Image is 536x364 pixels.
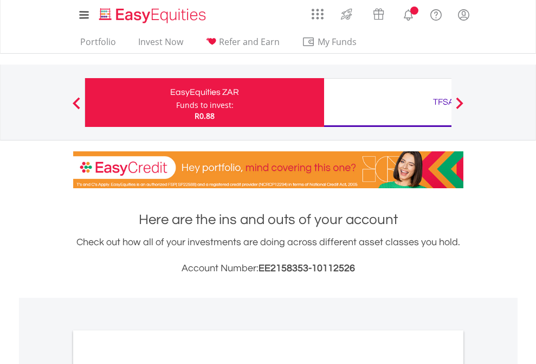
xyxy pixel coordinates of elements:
img: EasyEquities_Logo.png [97,7,210,24]
a: Invest Now [134,36,188,53]
a: Portfolio [76,36,120,53]
a: AppsGrid [305,3,331,20]
a: My Profile [450,3,477,27]
h3: Account Number: [73,261,463,276]
img: EasyCredit Promotion Banner [73,151,463,188]
span: R0.88 [195,111,215,121]
h1: Here are the ins and outs of your account [73,210,463,229]
span: EE2158353-10112526 [259,263,355,273]
a: FAQ's and Support [422,3,450,24]
img: vouchers-v2.svg [370,5,388,23]
img: thrive-v2.svg [338,5,356,23]
a: Notifications [395,3,422,24]
a: Refer and Earn [201,36,284,53]
span: Refer and Earn [219,36,280,48]
a: Home page [95,3,210,24]
div: Funds to invest: [176,100,234,111]
button: Next [449,103,470,113]
div: EasyEquities ZAR [92,85,318,100]
a: Vouchers [363,3,395,23]
div: Check out how all of your investments are doing across different asset classes you hold. [73,235,463,276]
button: Previous [66,103,87,113]
img: grid-menu-icon.svg [312,8,324,20]
span: My Funds [302,35,373,49]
